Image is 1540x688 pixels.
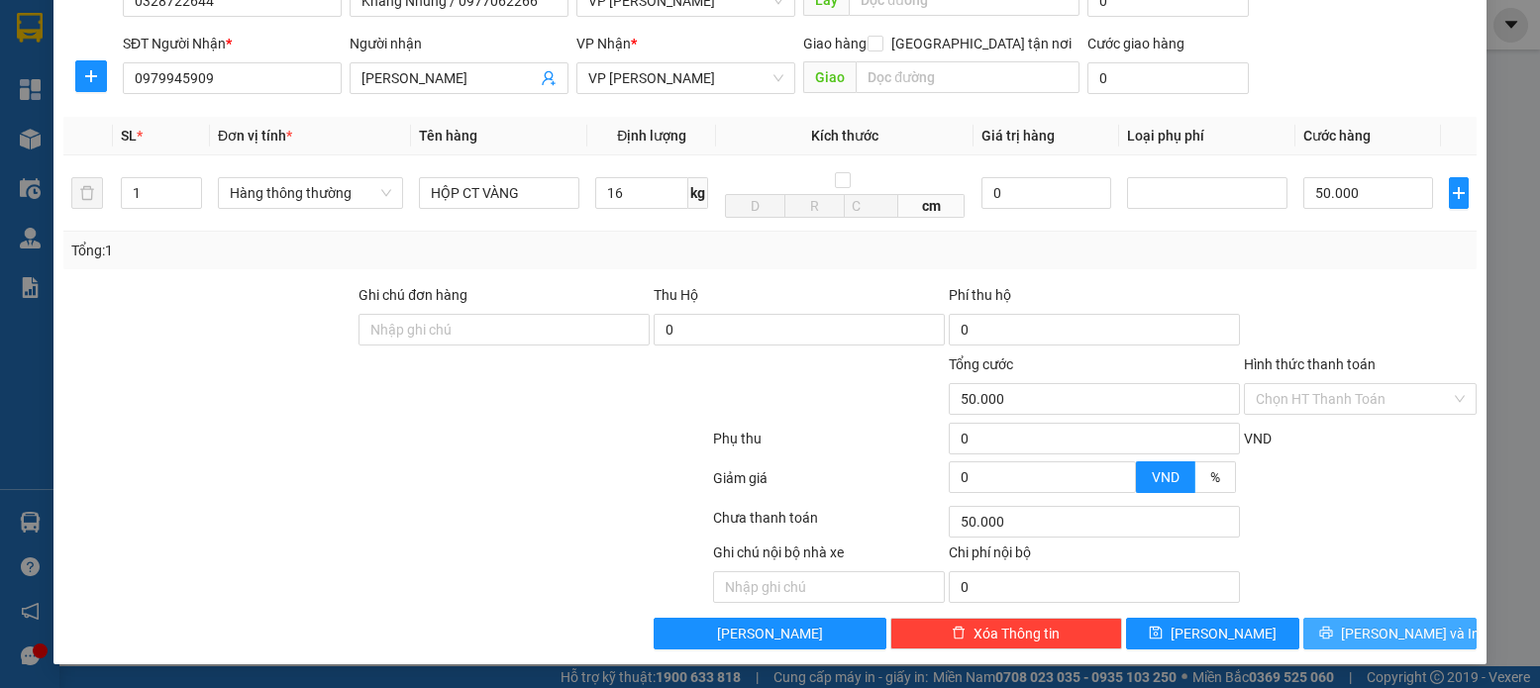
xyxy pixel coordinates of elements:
strong: : [DOMAIN_NAME] [187,102,366,121]
span: % [1210,469,1220,485]
span: Kích thước [811,128,878,144]
span: Tên hàng [419,128,477,144]
span: Định lượng [617,128,686,144]
span: VP Nhận [576,36,631,51]
div: Giảm giá [711,467,947,502]
span: Giá trị hàng [981,128,1055,144]
input: Cước giao hàng [1087,62,1250,94]
button: deleteXóa Thông tin [890,618,1122,649]
input: Ghi chú đơn hàng [359,314,650,345]
input: 0 [981,177,1110,209]
span: plus [76,68,106,84]
span: SL [121,128,137,144]
span: save [1149,626,1163,641]
input: Nhập ghi chú [713,571,945,603]
input: Dọc đường [856,61,1078,93]
input: D [725,194,785,218]
div: SĐT Người Nhận [123,33,342,54]
input: C [844,194,898,218]
button: plus [1449,177,1469,209]
span: Tổng cước [949,356,1013,372]
div: Ghi chú nội bộ nhà xe [713,541,945,571]
label: Hình thức thanh toán [1244,356,1376,372]
span: [GEOGRAPHIC_DATA] tận nơi [883,33,1079,54]
div: Tổng: 1 [71,240,595,261]
span: kg [688,177,708,209]
th: Loại phụ phí [1119,117,1296,155]
strong: PHIẾU GỬI HÀNG [197,58,358,79]
span: Hàng thông thường [230,178,391,208]
button: delete [71,177,103,209]
label: Cước giao hàng [1087,36,1184,51]
input: R [784,194,845,218]
button: save[PERSON_NAME] [1126,618,1299,649]
span: Cước hàng [1303,128,1371,144]
strong: Hotline : 0889 23 23 23 [213,83,342,98]
div: Người nhận [350,33,568,54]
label: Ghi chú đơn hàng [359,287,467,303]
input: VD: Bàn, Ghế [419,177,580,209]
button: [PERSON_NAME] [654,618,885,649]
img: logo [19,31,112,124]
span: cm [898,194,965,218]
span: VND [1244,431,1272,446]
div: Chưa thanh toán [711,507,947,541]
div: Chi phí nội bộ [949,541,1240,571]
span: VND [1152,469,1180,485]
div: Phí thu hộ [949,284,1240,314]
span: Thu Hộ [654,287,698,303]
div: Phụ thu [711,428,947,462]
span: [PERSON_NAME] [717,623,823,644]
span: [PERSON_NAME] và In [1341,623,1480,644]
span: Đơn vị tính [218,128,292,144]
span: delete [952,626,966,641]
span: VP LÊ HỒNG PHONG [588,63,783,93]
span: user-add [541,70,557,86]
strong: CÔNG TY TNHH VĨNH QUANG [143,34,412,54]
span: [PERSON_NAME] [1171,623,1277,644]
span: plus [1450,185,1468,201]
button: printer[PERSON_NAME] và In [1303,618,1477,649]
span: printer [1319,626,1333,641]
button: plus [75,60,107,92]
span: Giao [803,61,856,93]
span: Giao hàng [803,36,867,51]
span: Website [187,105,237,120]
span: Xóa Thông tin [974,623,1060,644]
